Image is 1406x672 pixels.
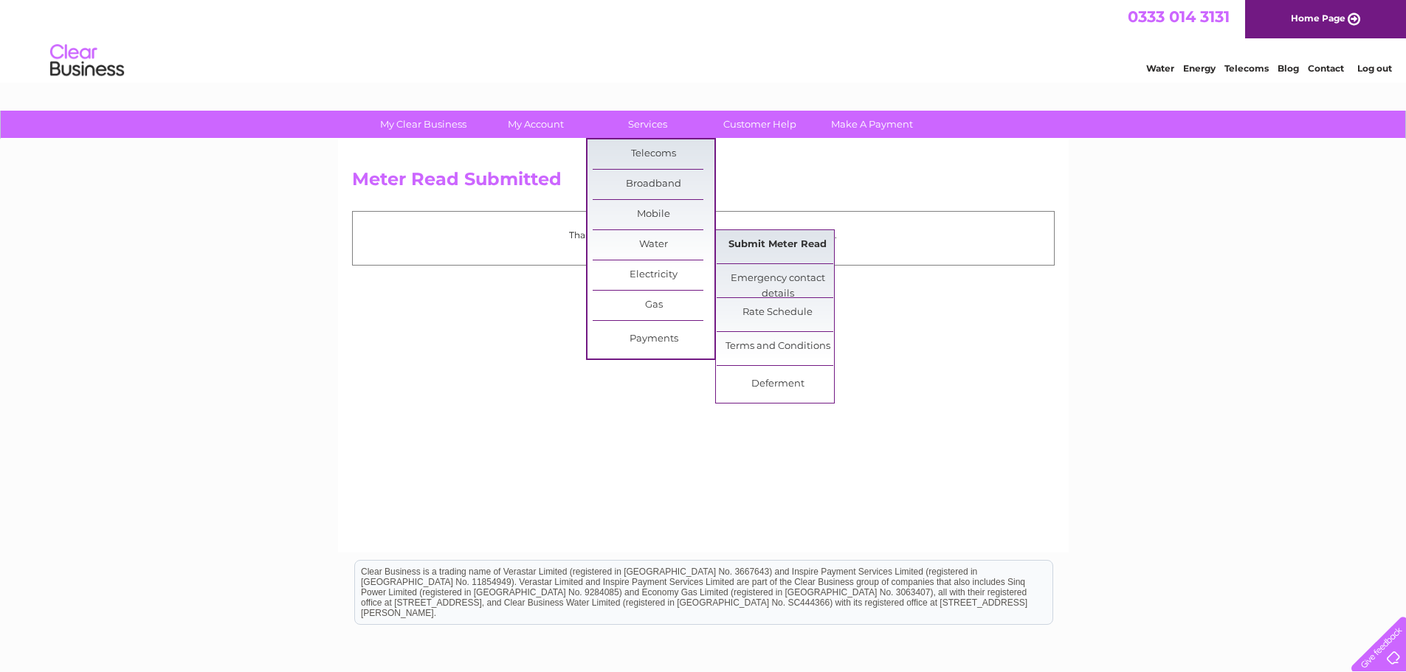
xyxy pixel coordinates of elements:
a: My Account [475,111,596,138]
img: logo.png [49,38,125,83]
a: Rate Schedule [717,298,838,328]
a: Mobile [593,200,714,229]
a: Contact [1308,63,1344,74]
a: Water [1146,63,1174,74]
a: Telecoms [593,139,714,169]
h2: Meter Read Submitted [352,169,1055,197]
a: Payments [593,325,714,354]
a: Emergency contact details [717,264,838,294]
a: Gas [593,291,714,320]
p: Thank you for your time, your meter read has been received. [360,228,1047,242]
a: Log out [1357,63,1392,74]
a: Blog [1278,63,1299,74]
div: Clear Business is a trading name of Verastar Limited (registered in [GEOGRAPHIC_DATA] No. 3667643... [355,8,1052,72]
a: Customer Help [699,111,821,138]
a: Make A Payment [811,111,933,138]
a: Services [587,111,709,138]
a: My Clear Business [362,111,484,138]
a: Deferment [717,370,838,399]
a: Electricity [593,260,714,290]
a: Telecoms [1224,63,1269,74]
a: 0333 014 3131 [1128,7,1230,26]
a: Energy [1183,63,1216,74]
a: Terms and Conditions [717,332,838,361]
a: Submit Meter Read [717,230,838,260]
a: Broadband [593,170,714,199]
a: Water [593,230,714,260]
